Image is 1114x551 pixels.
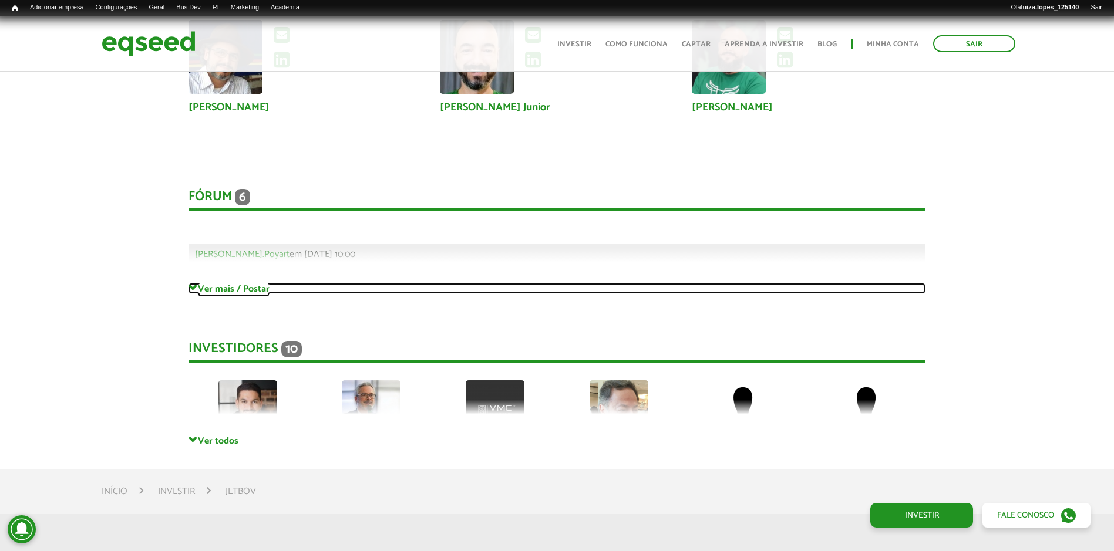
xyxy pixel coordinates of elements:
img: picture-72979-1750193488.jpg [218,380,277,439]
strong: luiza.lopes_125140 [1021,4,1079,11]
a: Minha conta [867,40,919,48]
span: 10 [281,341,302,357]
a: Ver todos [189,435,925,446]
img: default-user.png [837,380,896,439]
a: Adicionar empresa [24,3,90,12]
a: [PERSON_NAME] Junior [440,102,550,113]
a: Marketing [225,3,265,12]
a: Sair [1085,3,1108,12]
img: picture-112624-1716663541.png [590,380,648,439]
a: Geral [143,3,170,12]
span: Início [12,4,18,12]
a: Blog [817,40,837,48]
img: EqSeed [102,28,196,59]
span: em [DATE] 10:00 [195,246,355,262]
a: Bus Dev [170,3,207,12]
img: picture-112313-1743624016.jpg [342,380,400,439]
a: Captar [682,40,711,48]
a: [PERSON_NAME] [189,102,270,113]
a: Fale conosco [982,503,1091,528]
a: Configurações [90,3,143,12]
div: Fórum [189,189,925,211]
img: picture-100036-1732821753.png [466,380,524,439]
a: Investir [870,503,973,528]
img: default-user.png [714,380,772,439]
span: 6 [235,189,250,205]
a: Ver mais / Postar [189,283,925,294]
a: Como funciona [605,40,668,48]
a: Investir [158,487,195,496]
a: Academia [265,3,305,12]
a: Aprenda a investir [725,40,803,48]
a: Oláluiza.lopes_125140 [1005,3,1085,12]
a: RI [207,3,225,12]
a: Investir [557,40,591,48]
a: [PERSON_NAME] [692,102,773,113]
a: Sair [933,35,1015,52]
div: Investidores [189,341,925,363]
a: Início [6,3,24,14]
li: JetBov [226,484,256,499]
a: Início [102,487,127,496]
